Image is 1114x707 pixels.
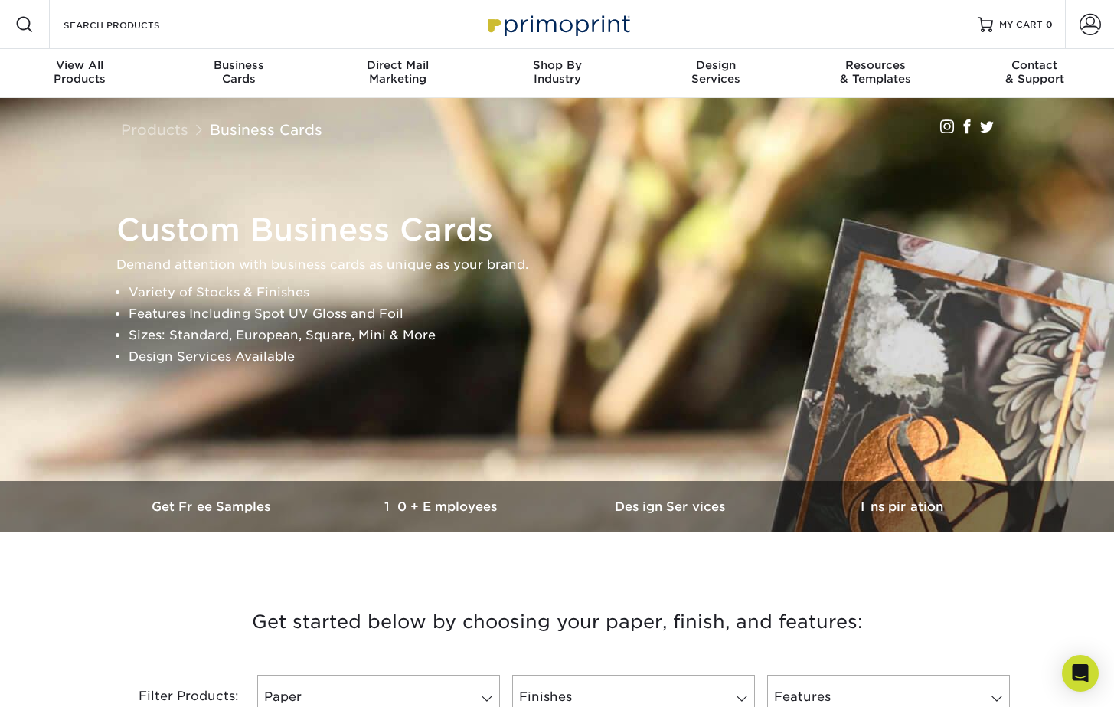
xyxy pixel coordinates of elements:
div: & Support [955,58,1114,86]
a: 10+ Employees [328,481,557,532]
a: BusinessCards [159,49,319,98]
div: Services [636,58,795,86]
a: Shop ByIndustry [478,49,637,98]
a: DesignServices [636,49,795,98]
span: Design [636,58,795,72]
a: Design Services [557,481,787,532]
a: Resources& Templates [795,49,955,98]
a: Contact& Support [955,49,1114,98]
p: Demand attention with business cards as unique as your brand. [116,254,1012,276]
h3: Get started below by choosing your paper, finish, and features: [109,588,1005,656]
div: Cards [159,58,319,86]
div: Open Intercom Messenger [1062,655,1099,692]
a: Products [121,121,188,138]
li: Sizes: Standard, European, Square, Mini & More [129,325,1012,346]
a: Get Free Samples [98,481,328,532]
span: Direct Mail [319,58,478,72]
img: Primoprint [481,8,634,41]
a: Business Cards [210,121,322,138]
h3: Get Free Samples [98,499,328,514]
h3: 10+ Employees [328,499,557,514]
div: & Templates [795,58,955,86]
a: Inspiration [787,481,1017,532]
input: SEARCH PRODUCTS..... [62,15,211,34]
span: Shop By [478,58,637,72]
span: 0 [1046,19,1053,30]
div: Industry [478,58,637,86]
a: Direct MailMarketing [319,49,478,98]
h3: Design Services [557,499,787,514]
span: Resources [795,58,955,72]
div: Marketing [319,58,478,86]
span: Contact [955,58,1114,72]
li: Features Including Spot UV Gloss and Foil [129,303,1012,325]
h3: Inspiration [787,499,1017,514]
span: MY CART [999,18,1043,31]
li: Variety of Stocks & Finishes [129,282,1012,303]
h1: Custom Business Cards [116,211,1012,248]
li: Design Services Available [129,346,1012,368]
span: Business [159,58,319,72]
